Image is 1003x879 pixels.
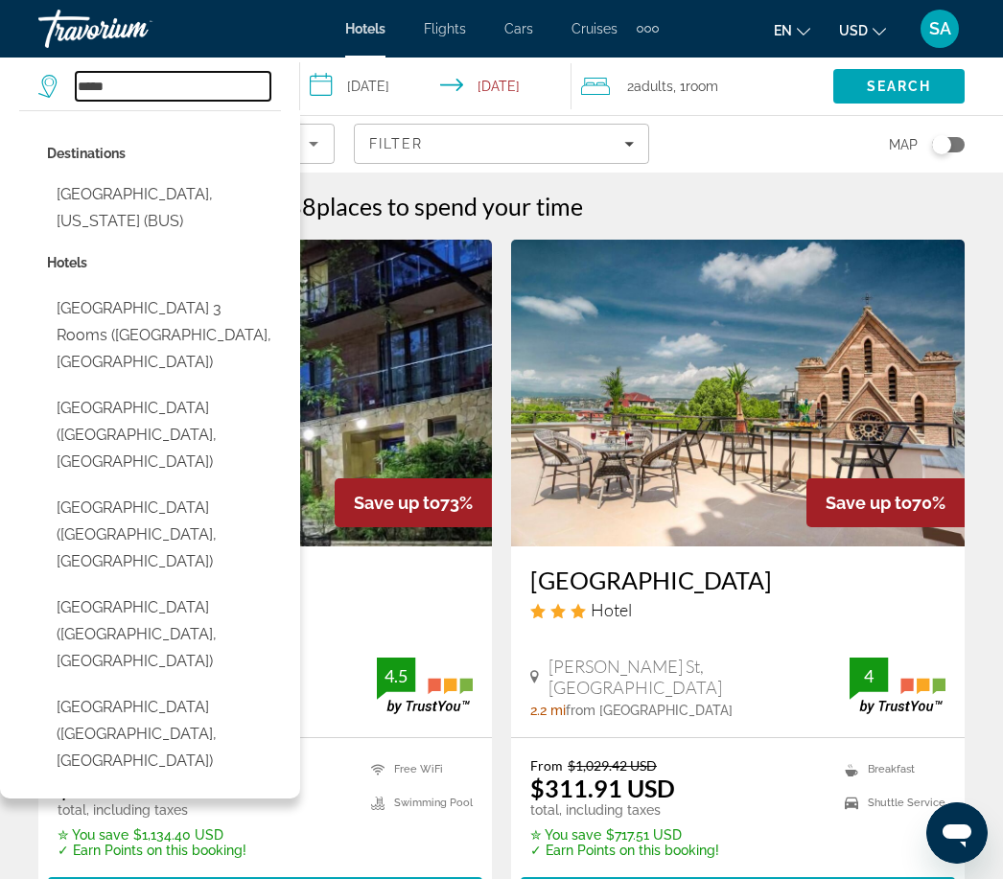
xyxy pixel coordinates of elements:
[47,490,281,580] button: Select hotel: Batumi Orbi City Sea View (Batumi, GE)
[530,827,719,843] p: $717.51 USD
[354,493,440,513] span: Save up to
[424,21,466,36] a: Flights
[58,843,246,858] p: ✓ Earn Points on this booking!
[47,176,281,240] button: Select city: Batumi, Georgia (BUS)
[806,478,965,527] div: 70%
[76,72,270,101] input: Search hotel destination
[530,843,719,858] p: ✓ Earn Points on this booking!
[369,136,424,151] span: Filter
[38,4,230,54] a: Travorium
[826,493,912,513] span: Save up to
[345,21,385,36] a: Hotels
[335,478,492,527] div: 73%
[566,703,733,718] span: from [GEOGRAPHIC_DATA]
[530,757,563,774] span: From
[889,131,918,158] span: Map
[591,599,632,620] span: Hotel
[673,73,718,100] span: , 1
[568,757,657,774] del: $1,029.42 USD
[774,23,792,38] span: en
[530,703,566,718] span: 2.2 mi
[530,827,601,843] span: ✮ You save
[55,132,318,155] mat-select: Sort by
[833,69,965,104] button: Search
[47,140,281,167] p: City options
[47,689,281,779] button: Select hotel: Batumi orbi hotel Sea View (Batumi, GE)
[58,802,246,818] p: total, including taxes
[774,16,810,44] button: Change language
[835,757,945,781] li: Breakfast
[47,590,281,680] button: Select hotel: Batumi Beach Tower (Batumi, GE)
[686,79,718,94] span: Room
[571,21,618,36] a: Cruises
[627,73,673,100] span: 2
[634,79,673,94] span: Adults
[850,664,888,687] div: 4
[839,16,886,44] button: Change currency
[571,58,833,115] button: Travelers: 2 adults, 0 children
[530,774,675,802] ins: $311.91 USD
[47,390,281,480] button: Select hotel: Batumi Aparthotel 22D (Batumi, GE)
[47,249,281,276] p: Hotel options
[637,13,659,44] button: Extra navigation items
[47,290,281,381] button: Select hotel: Batumi Orbi Beach Tower Apartment 3 rooms (Batumi, GE)
[300,58,571,115] button: Select check in and out date
[377,664,415,687] div: 4.5
[918,136,965,153] button: Toggle map
[504,21,533,36] a: Cars
[926,802,988,864] iframe: Button to launch messaging window
[58,827,246,843] p: $1,134.40 USD
[362,791,473,815] li: Swimming Pool
[915,9,965,49] button: User Menu
[548,656,850,698] span: [PERSON_NAME] St, [GEOGRAPHIC_DATA]
[377,658,473,714] img: TrustYou guest rating badge
[530,566,945,594] a: [GEOGRAPHIC_DATA]
[839,23,868,38] span: USD
[530,802,719,818] p: total, including taxes
[530,599,945,620] div: 3 star Hotel
[58,827,128,843] span: ✮ You save
[511,240,965,546] img: Diuma Hotel
[354,124,650,164] button: Filters
[362,757,473,781] li: Free WiFi
[929,19,951,38] span: SA
[273,192,583,220] h2: 338
[835,791,945,815] li: Shuttle Service
[316,192,583,220] span: places to spend your time
[867,79,932,94] span: Search
[850,658,945,714] img: TrustYou guest rating badge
